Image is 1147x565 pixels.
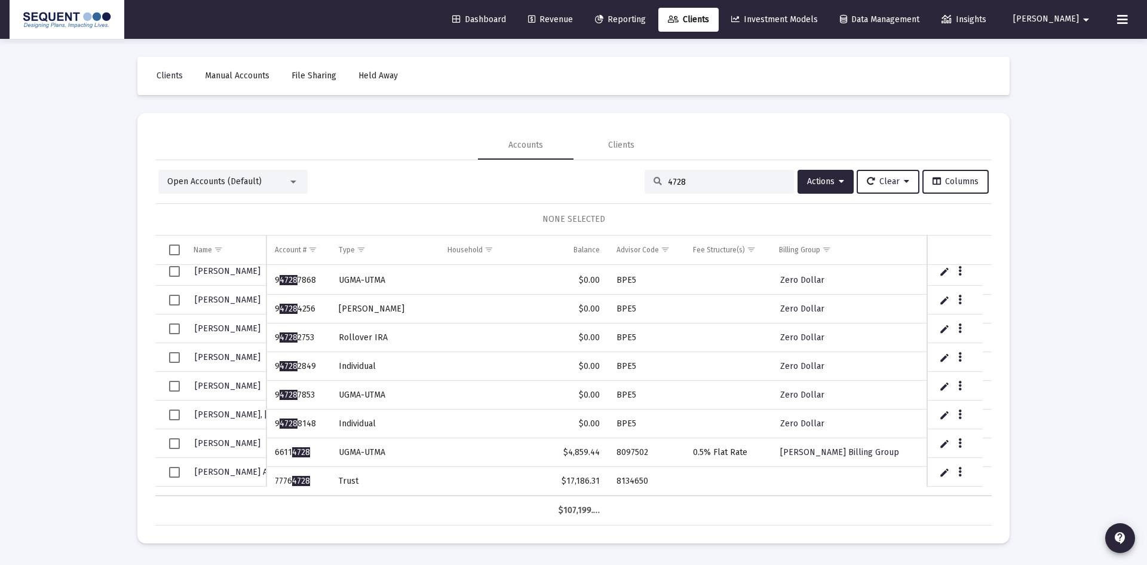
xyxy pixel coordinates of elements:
[608,323,685,352] td: BPE5
[550,410,608,438] td: $0.00
[194,349,262,366] a: [PERSON_NAME]
[266,323,330,352] td: 9 2753
[939,410,950,420] a: Edit
[195,64,279,88] a: Manual Accounts
[169,467,180,478] div: Select row
[195,323,260,334] span: [PERSON_NAME]
[169,410,180,420] div: Select row
[550,381,608,410] td: $0.00
[550,323,608,352] td: $0.00
[685,438,771,467] td: 0.5% Flat Rate
[439,236,550,264] td: Column Household
[484,245,493,254] span: Show filter options for column 'Household'
[292,447,310,457] span: 4728
[939,381,950,392] a: Edit
[292,476,310,486] span: 4728
[798,170,854,194] button: Actions
[585,8,655,32] a: Reporting
[282,64,346,88] a: File Sharing
[443,8,516,32] a: Dashboard
[349,64,407,88] a: Held Away
[617,245,659,255] div: Advisor Code
[822,245,831,254] span: Show filter options for column 'Billing Group'
[266,266,330,295] td: 9 7868
[280,419,298,429] span: 4728
[330,323,439,352] td: Rollover IRA
[330,381,439,410] td: UGMA-UTMA
[731,14,818,25] span: Investment Models
[550,295,608,323] td: $0.00
[194,262,262,280] a: [PERSON_NAME]
[195,352,260,362] span: [PERSON_NAME]
[169,352,180,363] div: Select row
[280,361,298,371] span: 4728
[779,245,820,255] div: Billing Group
[857,170,919,194] button: Clear
[780,419,824,429] span: Zero Dollar
[194,435,262,452] a: [PERSON_NAME]
[668,177,785,187] input: Search
[1113,531,1127,545] mat-icon: contact_support
[330,438,439,467] td: UGMA-UTMA
[330,410,439,438] td: Individual
[330,352,439,381] td: Individual
[167,176,262,187] span: Open Accounts (Default)
[280,304,298,314] span: 4728
[780,447,899,457] span: [PERSON_NAME] Billing Group
[722,8,827,32] a: Investment Models
[779,358,826,375] a: Zero Dollar
[668,14,709,25] span: Clients
[830,8,929,32] a: Data Management
[266,352,330,381] td: 9 2849
[780,304,824,314] span: Zero Dollar
[195,266,260,276] span: [PERSON_NAME]
[275,245,306,255] div: Account #
[932,8,996,32] a: Insights
[280,275,298,285] span: 4728
[941,14,986,25] span: Insights
[292,71,336,81] span: File Sharing
[939,295,950,306] a: Edit
[447,245,483,255] div: Household
[339,245,355,255] div: Type
[779,300,826,317] a: Zero Dollar
[266,236,330,264] td: Column Account #
[205,71,269,81] span: Manual Accounts
[550,467,608,496] td: $17,186.31
[266,381,330,410] td: 9 7853
[779,444,900,461] a: [PERSON_NAME] Billing Group
[933,176,979,187] span: Columns
[840,14,919,25] span: Data Management
[508,139,543,151] div: Accounts
[194,406,332,423] a: [PERSON_NAME], [PERSON_NAME]
[780,361,824,371] span: Zero Dollar
[330,266,439,295] td: UGMA-UTMA
[780,390,824,400] span: Zero Dollar
[550,266,608,295] td: $0.00
[559,505,600,517] div: $107,199.89
[194,320,262,337] a: [PERSON_NAME]
[867,176,909,187] span: Clear
[608,410,685,438] td: BPE5
[169,295,180,306] div: Select row
[999,7,1108,31] button: [PERSON_NAME]
[939,323,950,334] a: Edit
[194,245,212,255] div: Name
[308,245,317,254] span: Show filter options for column 'Account #'
[780,275,824,285] span: Zero Dollar
[661,245,670,254] span: Show filter options for column 'Advisor Code'
[195,381,260,391] span: [PERSON_NAME]
[608,266,685,295] td: BPE5
[780,332,824,343] span: Zero Dollar
[573,245,600,255] div: Balance
[169,381,180,392] div: Select row
[195,410,330,420] span: [PERSON_NAME], [PERSON_NAME]
[939,352,950,363] a: Edit
[519,8,582,32] a: Revenue
[939,266,950,277] a: Edit
[169,323,180,334] div: Select row
[157,71,183,81] span: Clients
[685,236,771,264] td: Column Fee Structure(s)
[330,236,439,264] td: Column Type
[693,245,745,255] div: Fee Structure(s)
